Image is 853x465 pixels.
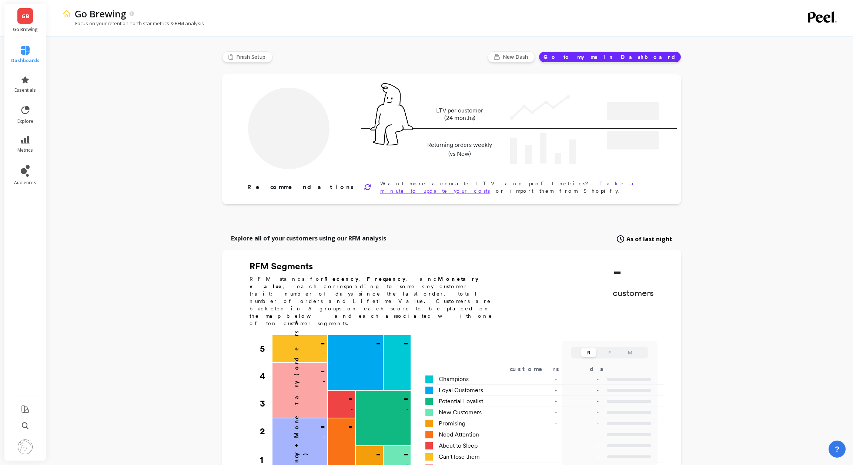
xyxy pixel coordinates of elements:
[513,408,566,417] div: -
[733,413,824,426] p: Connection to Shopify was updated successfully!
[222,51,272,63] button: Finish Setup
[439,452,480,461] span: Can't lose them
[404,448,408,460] p: -
[590,365,620,374] div: days
[566,452,599,461] p: -
[376,448,381,460] p: -
[320,421,325,432] p: -
[11,58,40,64] span: dashboards
[513,452,566,461] div: -
[835,444,839,454] span: ?
[439,419,465,428] span: Promising
[566,397,599,406] p: -
[236,53,268,61] span: Finish Setup
[439,397,483,406] span: Potential Loyalist
[513,441,566,450] div: -
[566,386,599,395] p: -
[439,375,469,384] span: Champions
[539,51,681,63] button: Go to my main Dashboard
[380,180,658,195] p: Want more accurate LTV and profit metrics? or import them from Shopify.
[566,375,599,384] p: -
[348,393,353,405] p: -
[351,405,353,414] p: -
[488,51,535,63] button: New Dash
[250,260,501,272] h2: RFM Segments
[406,349,408,358] p: -
[351,432,353,441] p: -
[21,12,29,20] span: GB
[439,386,483,395] span: Loyal Customers
[367,276,405,282] b: Frequency
[320,337,325,349] p: -
[370,83,413,145] img: pal seatted on line
[247,183,355,192] p: Recommendations
[348,421,353,432] p: -
[566,419,599,428] p: -
[18,439,33,454] img: profile picture
[425,141,494,158] p: Returning orders weekly (vs New)
[376,337,381,349] p: -
[250,275,501,327] p: RFM stands for , , and , each corresponding to some key customer trait: number of days since the ...
[425,107,494,122] p: LTV per customer (24 months)
[513,386,566,395] div: -
[513,375,566,384] div: -
[260,335,272,363] div: 5
[378,349,381,358] p: -
[510,365,570,374] div: customers
[323,377,325,386] p: -
[613,287,654,299] p: customers
[62,9,71,18] img: header icon
[404,337,408,349] p: -
[623,348,638,357] button: M
[231,234,386,243] p: Explore all of your customers using our RFM analysis
[602,348,617,357] button: F
[62,20,204,27] p: Focus on your retention north star metrics & RFM analysis
[320,365,325,377] p: -
[439,441,478,450] span: About to Sleep
[12,27,39,33] p: Go Brewing
[323,349,325,358] p: -
[503,53,530,61] span: New Dash
[439,430,479,439] span: Need Attention
[260,363,272,390] div: 4
[513,430,566,439] div: -
[406,405,408,414] p: -
[626,235,672,243] span: As of last night
[17,147,33,153] span: metrics
[566,430,599,439] p: -
[260,390,272,417] div: 3
[513,419,566,428] div: -
[14,87,36,93] span: essentials
[324,276,358,282] b: Recency
[513,397,566,406] div: -
[566,441,599,450] p: -
[439,408,482,417] span: New Customers
[323,432,325,441] p: -
[75,7,126,20] p: Go Brewing
[14,180,36,186] span: audiences
[613,260,654,283] p: -
[829,441,846,458] button: ?
[566,408,599,417] p: -
[17,118,33,124] span: explore
[581,348,596,357] button: R
[404,393,408,405] p: -
[260,418,272,445] div: 2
